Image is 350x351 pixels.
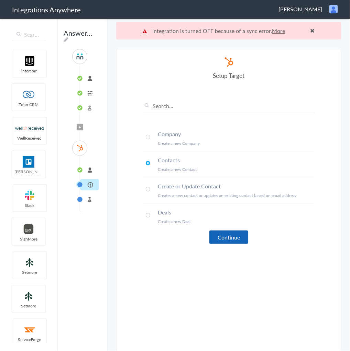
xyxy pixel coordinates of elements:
[158,130,315,138] h4: Company
[12,169,45,175] span: [PERSON_NAME]
[13,270,46,276] span: Setmore
[158,140,315,146] p: Create a new Company
[143,102,315,113] input: Search...
[14,291,43,302] img: setmoreNew.jpg
[12,102,45,107] span: Zoho CRM
[158,166,315,172] p: Create a new Contact
[329,5,338,13] img: user.png
[11,28,46,41] input: Search...
[143,27,315,35] p: Integration is turned OFF because of a sync error.
[13,135,46,141] span: WellReceived
[12,236,45,242] span: SignMore
[13,337,46,343] span: ServiceForge
[158,192,315,198] p: Creates a new contact or updates an existing contact based on email address
[13,202,46,208] span: Slack
[13,68,46,74] span: intercom
[14,89,43,101] img: zoho-logo.svg
[143,71,315,80] h4: Setup Target
[12,303,45,309] span: Setmore
[14,156,43,168] img: trello.png
[15,324,44,336] img: serviceforge-icon.png
[158,219,315,224] p: Create a new Deal
[15,55,44,67] img: intercom-logo.svg
[158,182,315,190] h4: Create or Update Contact
[14,223,43,235] img: signmore-logo.png
[209,231,248,244] button: Continue
[158,208,315,216] h4: Deals
[76,52,84,61] img: answerconnect-logo.svg
[279,5,322,13] span: [PERSON_NAME]
[12,5,81,14] h1: Integrations Anywhere
[76,144,84,152] img: hubspot-logo.svg
[223,56,235,68] img: hubspot-logo.svg
[158,156,315,164] h4: Contacts
[15,190,44,201] img: slack-logo.svg
[15,257,44,269] img: setmoreNew.jpg
[15,122,44,134] img: wr-logo.svg
[272,27,285,35] a: More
